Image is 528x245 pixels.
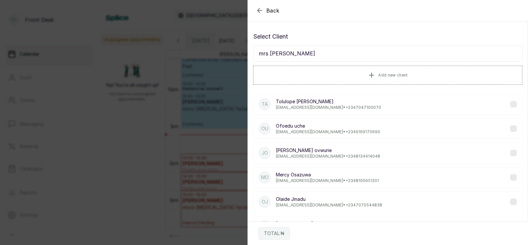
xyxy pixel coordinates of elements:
button: Add new client [253,66,522,85]
input: Search for a client by name, phone number, or email. [253,45,522,62]
p: Ofoedu uche [276,123,380,129]
p: [EMAIL_ADDRESS][DOMAIN_NAME] • +234 7070544838 [276,202,382,208]
p: OJ [262,199,268,205]
p: Olaide Jinadu [276,196,382,202]
button: Back [256,7,280,15]
p: [PERSON_NAME] Awuzie [276,220,382,227]
p: [EMAIL_ADDRESS][DOMAIN_NAME] • +234 8134414048 [276,154,380,159]
p: TOTAL: ₦ [264,230,284,237]
p: Ta [262,101,268,107]
span: Back [266,7,280,15]
p: jo [262,150,268,156]
p: [EMAIL_ADDRESS][DOMAIN_NAME] • +234 7047100070 [276,105,381,110]
p: [EMAIL_ADDRESS][DOMAIN_NAME] • +234 8100951201 [276,178,379,183]
p: MO [261,174,269,181]
p: [PERSON_NAME] ovwurie [276,147,380,154]
p: Mercy Osazuwa [276,171,379,178]
p: Ou [261,125,268,132]
span: Add new client [378,73,408,78]
p: Tolulope [PERSON_NAME] [276,98,381,105]
p: [EMAIL_ADDRESS][DOMAIN_NAME] • +234 9169170690 [276,129,380,135]
p: Select Client [253,32,522,41]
